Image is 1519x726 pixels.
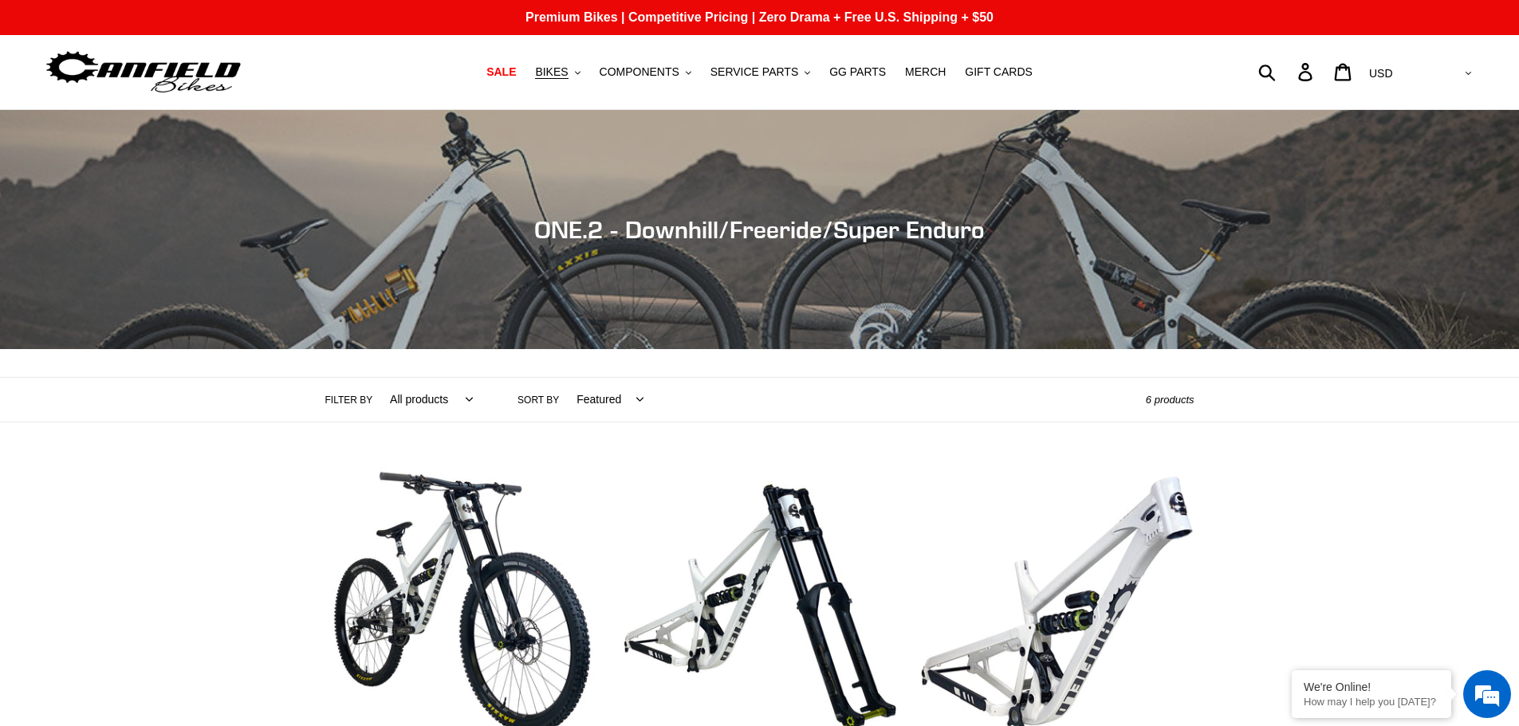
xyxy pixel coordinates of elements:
span: SERVICE PARTS [710,65,798,79]
span: COMPONENTS [600,65,679,79]
label: Sort by [517,393,559,407]
button: COMPONENTS [592,61,699,83]
span: MERCH [905,65,946,79]
button: SERVICE PARTS [702,61,818,83]
input: Search [1267,54,1308,89]
span: BIKES [535,65,568,79]
a: SALE [478,61,524,83]
a: MERCH [897,61,954,83]
a: GG PARTS [821,61,894,83]
span: GIFT CARDS [965,65,1033,79]
img: Canfield Bikes [44,47,243,97]
span: ONE.2 - Downhill/Freeride/Super Enduro [534,215,985,244]
button: BIKES [527,61,588,83]
p: How may I help you today? [1304,696,1439,708]
span: 6 products [1146,394,1194,406]
label: Filter by [325,393,373,407]
div: We're Online! [1304,681,1439,693]
span: SALE [486,65,516,79]
a: GIFT CARDS [957,61,1041,83]
span: GG PARTS [829,65,886,79]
